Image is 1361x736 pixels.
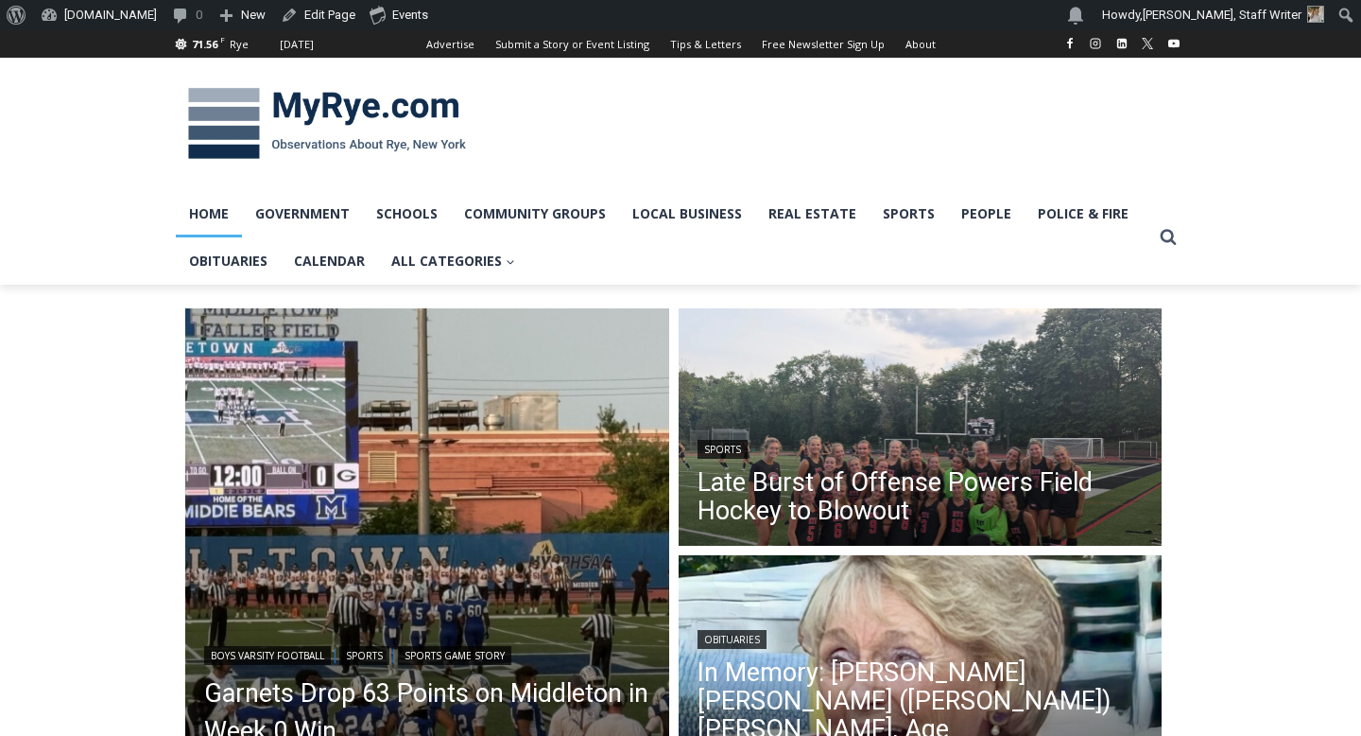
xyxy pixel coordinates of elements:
span: [PERSON_NAME], Staff Writer [1143,8,1301,22]
nav: Secondary Navigation [416,30,946,58]
a: Advertise [416,30,485,58]
span: F [220,34,225,44]
a: Obituaries [698,630,767,649]
a: Linkedin [1111,32,1133,55]
img: (PHOTO: The 2025 Rye Varsity Field Hockey team after their win vs Ursuline on Friday, September 5... [679,308,1163,551]
a: About [895,30,946,58]
span: 71.56 [192,37,217,51]
span: All Categories [391,251,515,272]
a: Calendar [281,237,378,285]
a: Obituaries [176,237,281,285]
a: Free Newsletter Sign Up [751,30,895,58]
a: Sports [339,646,389,665]
a: Sports [870,190,948,237]
a: People [948,190,1025,237]
a: Instagram [1084,32,1107,55]
a: Local Business [619,190,755,237]
a: YouTube [1163,32,1185,55]
a: Sports Game Story [398,646,511,665]
a: Police & Fire [1025,190,1142,237]
a: Read More Late Burst of Offense Powers Field Hockey to Blowout [679,308,1163,551]
img: (PHOTO: MyRye.com Summer 2023 intern Beatrice Larzul.) [1307,6,1324,23]
a: Sports [698,440,748,459]
a: Boys Varsity Football [204,646,331,665]
div: Rye [230,36,249,53]
a: All Categories [378,237,528,285]
button: View Search Form [1151,220,1185,254]
a: Late Burst of Offense Powers Field Hockey to Blowout [698,468,1144,525]
a: Schools [363,190,451,237]
a: Tips & Letters [660,30,751,58]
img: MyRye.com [176,75,478,173]
a: Real Estate [755,190,870,237]
a: X [1136,32,1159,55]
div: | | [204,642,650,665]
a: Home [176,190,242,237]
div: [DATE] [280,36,314,53]
a: Government [242,190,363,237]
a: Facebook [1059,32,1081,55]
nav: Primary Navigation [176,190,1151,286]
a: Submit a Story or Event Listing [485,30,660,58]
a: Community Groups [451,190,619,237]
